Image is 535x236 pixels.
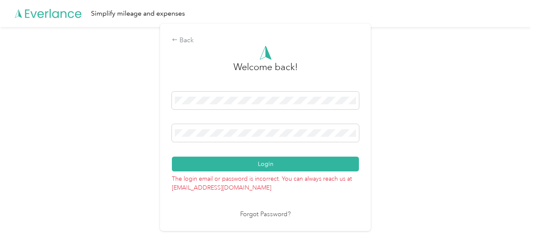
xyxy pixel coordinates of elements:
div: Simplify mileage and expenses [91,8,185,19]
a: Forgot Password? [240,210,291,220]
h3: greeting [233,60,298,83]
button: Login [172,157,359,171]
p: The login email or password is incorrect. You can always reach us at [EMAIL_ADDRESS][DOMAIN_NAME] [172,171,359,192]
div: Back [172,35,359,46]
